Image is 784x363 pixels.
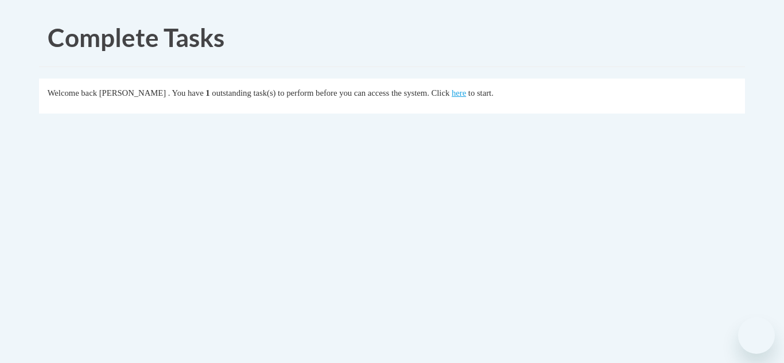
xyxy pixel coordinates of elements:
[48,22,224,52] span: Complete Tasks
[205,88,209,97] span: 1
[738,317,775,354] iframe: Button to launch messaging window
[168,88,204,97] span: . You have
[452,88,466,97] a: here
[212,88,449,97] span: outstanding task(s) to perform before you can access the system. Click
[48,88,97,97] span: Welcome back
[99,88,166,97] span: [PERSON_NAME]
[468,88,494,97] span: to start.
